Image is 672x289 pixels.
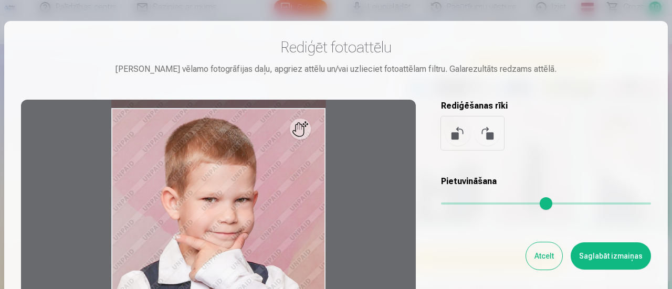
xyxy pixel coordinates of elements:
[21,38,651,57] h3: Rediģēt fotoattēlu
[21,63,651,76] div: [PERSON_NAME] vēlamo fotogrāfijas daļu, apgriez attēlu un/vai uzlieciet fotoattēlam filtru. Galar...
[441,100,651,112] h5: Rediģēšanas rīki
[441,175,651,188] h5: Pietuvināšana
[571,242,651,270] button: Saglabāt izmaiņas
[526,242,562,270] button: Atcelt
